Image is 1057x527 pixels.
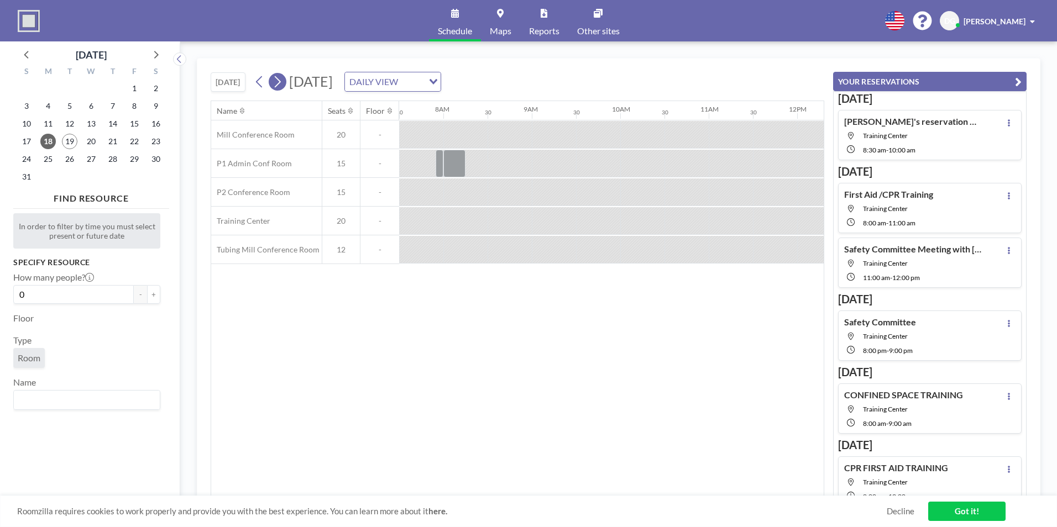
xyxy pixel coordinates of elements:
span: Thursday, August 21, 2025 [105,134,121,149]
span: Wednesday, August 13, 2025 [83,116,99,131]
span: Training Center [863,332,908,340]
span: - [890,273,892,282]
span: - [886,419,888,428]
span: Friday, August 1, 2025 [127,81,142,96]
h4: [PERSON_NAME]'s reservation Over Head Crane [844,116,982,127]
span: 12:00 PM [888,492,916,500]
span: Monday, August 25, 2025 [40,151,56,167]
label: Type [13,335,32,346]
img: organization-logo [18,10,40,32]
span: Maps [490,27,511,35]
span: Saturday, August 16, 2025 [148,116,164,131]
span: Sunday, August 10, 2025 [19,116,34,131]
span: Roomzilla requires cookies to work properly and provide you with the best experience. You can lea... [17,506,887,517]
div: 11AM [700,105,719,113]
span: Schedule [438,27,472,35]
span: Tuesday, August 12, 2025 [62,116,77,131]
a: Got it! [928,502,1006,521]
span: Sunday, August 31, 2025 [19,169,34,185]
span: - [360,187,399,197]
span: - [887,346,889,355]
h4: FIND RESOURCE [13,188,169,204]
h3: [DATE] [838,92,1022,106]
span: Other sites [577,27,620,35]
span: Sunday, August 3, 2025 [19,98,34,114]
h4: CPR FIRST AID TRAINING [844,462,948,473]
span: 15 [322,187,360,197]
span: - [886,492,888,500]
span: 11:00 AM [863,273,890,282]
div: M [38,65,59,80]
h3: [DATE] [838,438,1022,452]
span: Training Center [863,478,908,486]
span: - [886,146,888,154]
span: Reports [529,27,559,35]
span: DAILY VIEW [347,75,400,89]
span: 20 [322,216,360,226]
span: Friday, August 22, 2025 [127,134,142,149]
span: [DATE] [289,73,333,89]
span: Training Center [863,405,908,413]
div: 30 [396,109,403,116]
span: 20 [322,130,360,140]
div: Search for option [14,391,160,409]
span: 10:00 AM [888,146,915,154]
span: Monday, August 18, 2025 [40,134,56,149]
span: Training Center [863,204,908,213]
span: Training Center [863,259,908,267]
div: S [145,65,166,80]
div: Name [217,106,237,116]
div: 10AM [612,105,630,113]
h4: Safety Committee Meeting with [PERSON_NAME] [844,244,982,255]
span: DG [944,16,955,26]
h3: [DATE] [838,165,1022,178]
span: Saturday, August 23, 2025 [148,134,164,149]
span: 8:30 AM [863,146,886,154]
span: Friday, August 29, 2025 [127,151,142,167]
span: P1 Admin Conf Room [211,159,292,168]
a: Decline [887,506,914,517]
span: Saturday, August 30, 2025 [148,151,164,167]
label: Floor [13,313,34,324]
span: Friday, August 15, 2025 [127,116,142,131]
span: 8:00 AM [863,419,886,428]
div: 30 [485,109,491,116]
span: Thursday, August 14, 2025 [105,116,121,131]
span: Thursday, August 7, 2025 [105,98,121,114]
span: Wednesday, August 6, 2025 [83,98,99,114]
h3: Specify resource [13,257,160,267]
span: Monday, August 11, 2025 [40,116,56,131]
div: 12PM [789,105,807,113]
span: - [360,216,399,226]
span: - [360,245,399,255]
span: Room [18,352,40,363]
h3: [DATE] [838,292,1022,306]
span: 9:00 PM [889,346,913,355]
div: T [102,65,123,80]
span: Tubing Mill Conference Room [211,245,320,255]
span: Training Center [211,216,270,226]
span: Training Center [863,131,908,140]
button: YOUR RESERVATIONS [833,72,1027,91]
div: 9AM [524,105,538,113]
label: How many people? [13,272,94,283]
span: - [360,159,399,168]
span: Friday, August 8, 2025 [127,98,142,114]
div: Search for option [345,72,441,91]
div: W [81,65,102,80]
span: Wednesday, August 20, 2025 [83,134,99,149]
span: Saturday, August 2, 2025 [148,81,164,96]
button: + [147,285,160,304]
span: Mill Conference Room [211,130,295,140]
span: 8:00 PM [863,346,887,355]
span: Thursday, August 28, 2025 [105,151,121,167]
span: 15 [322,159,360,168]
h4: First Aid /CPR Training [844,189,933,200]
h4: CONFINED SPACE TRAINING [844,389,963,400]
a: here. [428,506,447,516]
div: T [59,65,81,80]
span: 12 [322,245,360,255]
span: - [886,219,888,227]
div: Seats [328,106,346,116]
span: 9:00 AM [888,419,912,428]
